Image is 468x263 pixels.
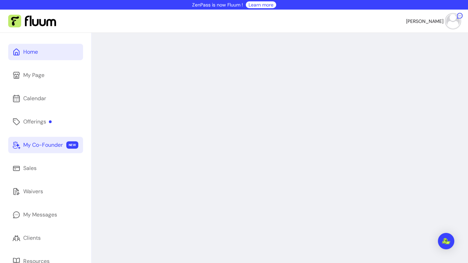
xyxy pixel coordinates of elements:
[8,230,83,246] a: Clients
[8,207,83,223] a: My Messages
[8,67,83,83] a: My Page
[8,15,56,28] img: Fluum Logo
[23,164,37,172] div: Sales
[23,71,44,79] div: My Page
[23,234,41,242] div: Clients
[23,48,38,56] div: Home
[249,1,273,8] a: Learn more
[192,1,243,8] p: ZenPass is now Fluum !
[23,187,43,196] div: Waivers
[406,14,460,28] button: avatar[PERSON_NAME]
[8,183,83,200] a: Waivers
[8,90,83,107] a: Calendar
[23,94,46,103] div: Calendar
[23,211,57,219] div: My Messages
[8,44,83,60] a: Home
[8,160,83,176] a: Sales
[406,18,443,25] span: [PERSON_NAME]
[446,14,460,28] img: avatar
[23,118,52,126] div: Offerings
[438,233,454,249] div: Open Intercom Messenger
[8,114,83,130] a: Offerings
[8,137,83,153] a: My Co-Founder NEW
[66,141,78,149] span: NEW
[23,141,63,149] div: My Co-Founder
